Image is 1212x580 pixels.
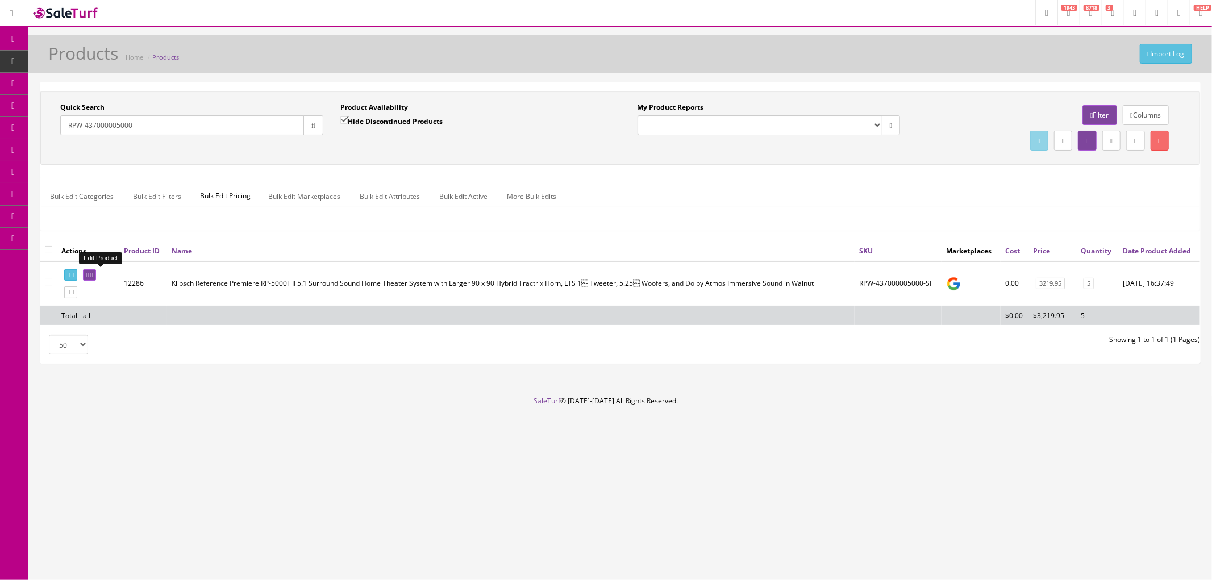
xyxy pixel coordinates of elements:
[41,185,123,207] a: Bulk Edit Categories
[259,185,349,207] a: Bulk Edit Marketplaces
[1028,306,1076,325] td: $3,219.95
[167,261,855,306] td: Klipsch Reference Premiere RP-5000F II 5.1 Surround Sound Home Theater System with Larger 90 x 90...
[1061,5,1077,11] span: 1943
[534,396,561,406] a: SaleTurf
[32,5,100,20] img: SaleTurf
[1140,44,1192,64] a: Import Log
[340,115,443,127] label: Hide Discontinued Products
[859,246,873,256] a: SKU
[1084,278,1094,290] a: 5
[1033,246,1050,256] a: Price
[79,252,122,264] div: Edit Product
[351,185,429,207] a: Bulk Edit Attributes
[340,116,348,124] input: Hide Discontinued Products
[124,185,190,207] a: Bulk Edit Filters
[1081,246,1111,256] a: Quantity
[498,185,565,207] a: More Bulk Edits
[1005,246,1020,256] a: Cost
[1118,261,1200,306] td: 2023-11-07 16:37:49
[172,246,192,256] a: Name
[126,53,143,61] a: Home
[57,240,119,261] th: Actions
[1001,306,1028,325] td: $0.00
[430,185,497,207] a: Bulk Edit Active
[119,261,167,306] td: 12286
[48,44,118,62] h1: Products
[1001,261,1028,306] td: 0.00
[1123,105,1169,125] a: Columns
[191,185,259,207] span: Bulk Edit Pricing
[124,246,160,256] a: Product ID
[57,306,119,325] td: Total - all
[946,276,961,291] img: google_shopping
[1082,105,1117,125] a: Filter
[942,240,1001,261] th: Marketplaces
[855,261,942,306] td: RPW-437000005000-SF
[638,102,704,112] label: My Product Reports
[1084,5,1099,11] span: 8718
[60,115,304,135] input: Search
[1076,306,1118,325] td: 5
[152,53,179,61] a: Products
[60,102,105,112] label: Quick Search
[620,335,1209,345] div: Showing 1 to 1 of 1 (1 Pages)
[1036,278,1065,290] a: 3219.95
[1123,246,1191,256] a: Date Product Added
[340,102,408,112] label: Product Availability
[1106,5,1113,11] span: 3
[1194,5,1211,11] span: HELP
